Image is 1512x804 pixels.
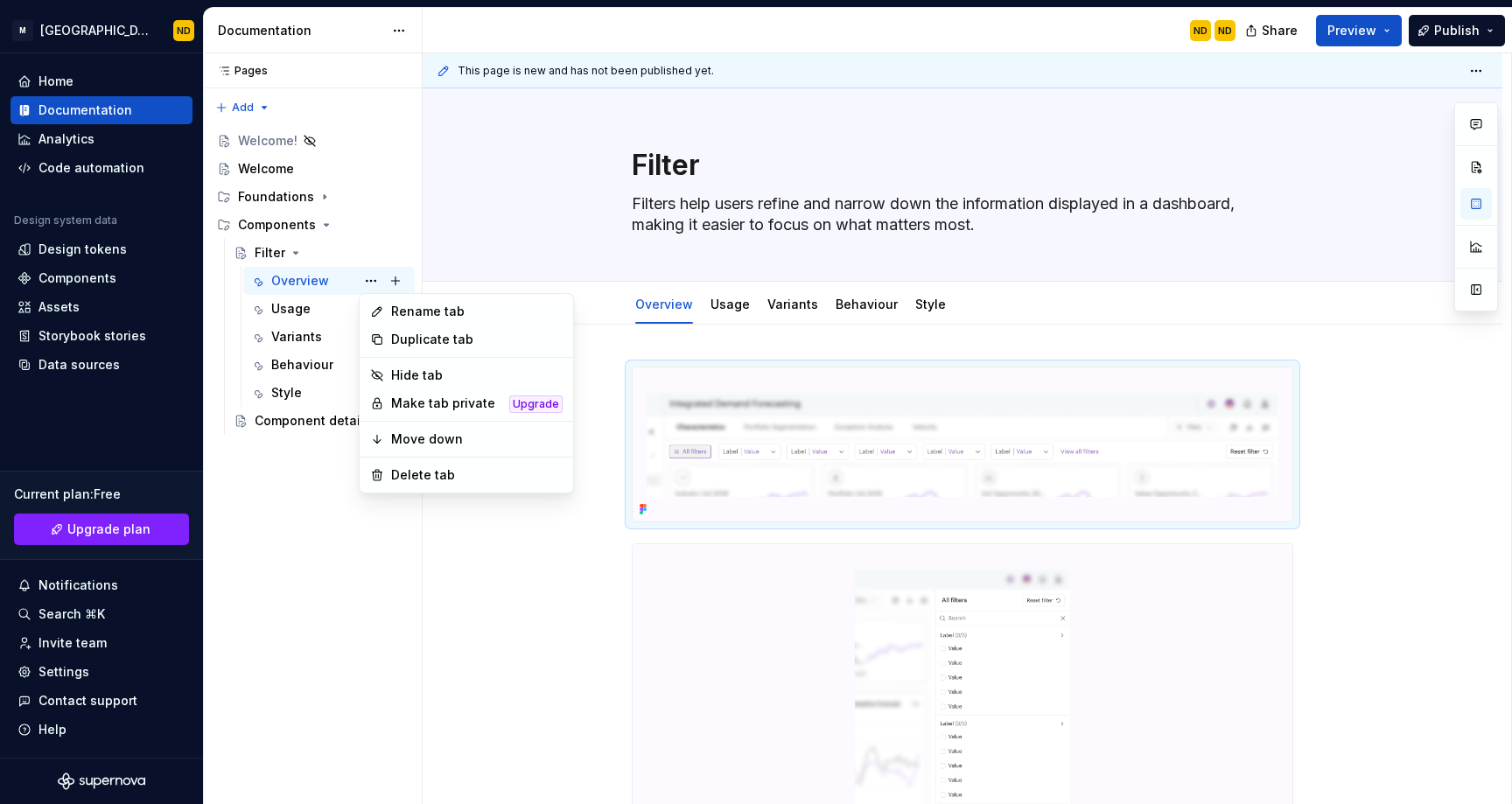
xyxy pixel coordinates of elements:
[391,466,563,484] div: Delete tab
[391,331,563,348] div: Duplicate tab
[391,395,502,412] div: Make tab private
[391,430,563,448] div: Move down
[391,367,563,384] div: Hide tab
[509,395,563,413] div: Upgrade
[391,303,563,320] div: Rename tab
